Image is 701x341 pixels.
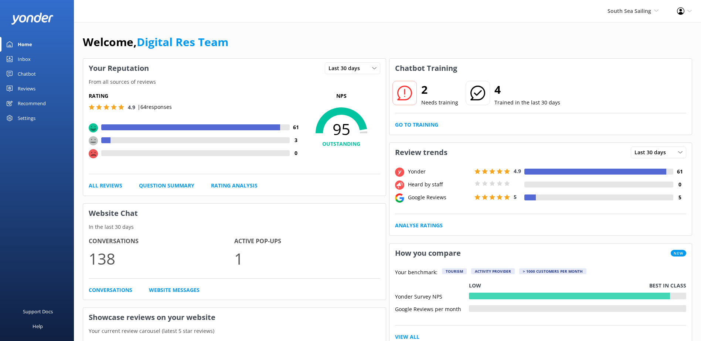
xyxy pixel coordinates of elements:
[649,282,686,290] p: Best in class
[89,286,132,294] a: Conversations
[395,121,438,129] a: Go to Training
[406,168,473,176] div: Yonder
[389,59,463,78] h3: Chatbot Training
[234,246,380,271] p: 1
[89,237,234,246] h4: Conversations
[303,120,380,138] span: 95
[303,140,380,148] h4: OUTSTANDING
[673,168,686,176] h4: 61
[128,104,135,111] span: 4.9
[18,66,36,81] div: Chatbot
[89,182,122,190] a: All Reviews
[395,293,469,299] div: Yonder Survey NPS
[634,148,670,156] span: Last 30 days
[469,282,481,290] p: Low
[83,327,386,335] p: Your current review carousel (latest 5 star reviews)
[329,64,364,72] span: Last 30 days
[303,92,380,100] p: NPS
[11,13,54,25] img: yonder-white-logo.png
[83,59,154,78] h3: Your Reputation
[89,246,234,271] p: 138
[83,223,386,231] p: In the last 30 days
[514,168,521,175] span: 4.9
[234,237,380,246] h4: Active Pop-ups
[671,250,686,256] span: New
[33,319,43,334] div: Help
[471,268,515,274] div: Activity Provider
[89,92,303,100] h5: Rating
[83,33,228,51] h1: Welcome,
[608,7,651,14] span: South Sea Sailing
[395,221,443,230] a: Analyse Ratings
[18,111,35,125] div: Settings
[137,103,172,111] p: | 64 responses
[389,244,466,263] h3: How you compare
[421,81,458,99] h2: 2
[23,304,53,319] div: Support Docs
[139,182,194,190] a: Question Summary
[406,180,473,189] div: Heard by staff
[494,99,560,107] p: Trained in the last 30 days
[18,81,35,96] div: Reviews
[673,193,686,201] h4: 5
[149,286,200,294] a: Website Messages
[211,182,258,190] a: Rating Analysis
[290,123,303,131] h4: 61
[673,180,686,189] h4: 0
[406,193,473,201] div: Google Reviews
[395,305,469,312] div: Google Reviews per month
[514,193,517,200] span: 5
[83,204,386,223] h3: Website Chat
[395,333,419,341] a: View All
[290,149,303,157] h4: 0
[83,78,386,86] p: From all sources of reviews
[442,268,467,274] div: Tourism
[18,52,31,66] div: Inbox
[519,268,586,274] div: > 1000 customers per month
[421,99,458,107] p: Needs training
[18,37,32,52] div: Home
[83,308,386,327] h3: Showcase reviews on your website
[494,81,560,99] h2: 4
[137,34,228,49] a: Digital Res Team
[389,143,453,162] h3: Review trends
[290,136,303,144] h4: 3
[395,268,438,277] p: Your benchmark:
[18,96,46,111] div: Recommend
